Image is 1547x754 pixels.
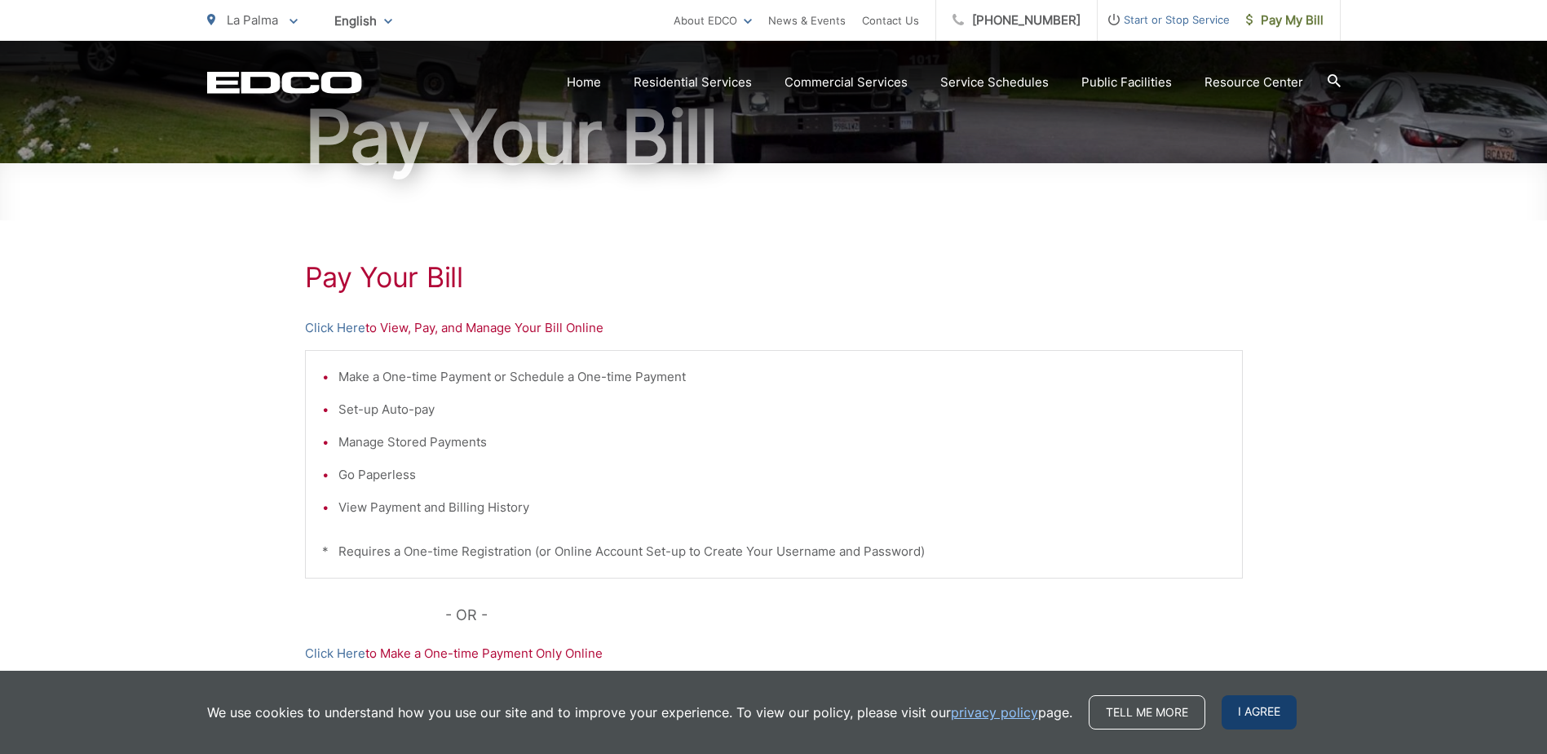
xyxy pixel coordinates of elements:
li: View Payment and Billing History [338,498,1226,517]
p: to Make a One-time Payment Only Online [305,644,1243,663]
a: Home [567,73,601,92]
p: to View, Pay, and Manage Your Bill Online [305,318,1243,338]
a: About EDCO [674,11,752,30]
a: Contact Us [862,11,919,30]
a: privacy policy [951,703,1038,722]
h1: Pay Your Bill [305,261,1243,294]
span: English [322,7,404,35]
a: Service Schedules [940,73,1049,92]
p: We use cookies to understand how you use our site and to improve your experience. To view our pol... [207,703,1072,722]
p: * Requires a One-time Registration (or Online Account Set-up to Create Your Username and Password) [322,542,1226,561]
a: Resource Center [1204,73,1303,92]
a: Public Facilities [1081,73,1172,92]
span: La Palma [227,12,278,28]
a: Tell me more [1089,695,1205,730]
a: EDCD logo. Return to the homepage. [207,71,362,94]
a: Click Here [305,644,365,663]
li: Set-up Auto-pay [338,400,1226,419]
a: Residential Services [634,73,752,92]
span: Pay My Bill [1246,11,1324,30]
li: Make a One-time Payment or Schedule a One-time Payment [338,367,1226,387]
a: Commercial Services [785,73,908,92]
span: I agree [1222,695,1297,730]
a: News & Events [768,11,846,30]
a: Click Here [305,318,365,338]
h1: Pay Your Bill [207,96,1341,178]
p: - OR - [445,603,1243,628]
li: Manage Stored Payments [338,432,1226,452]
li: Go Paperless [338,465,1226,485]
